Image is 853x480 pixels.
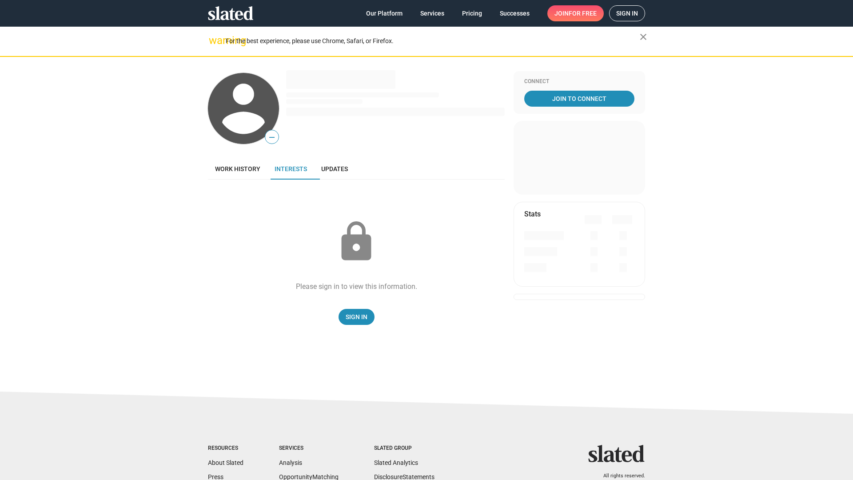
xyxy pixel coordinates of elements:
[339,309,375,325] a: Sign In
[616,6,638,21] span: Sign in
[374,445,434,452] div: Slated Group
[226,35,640,47] div: For the best experience, please use Chrome, Safari, or Firefox.
[638,32,649,42] mat-icon: close
[524,209,541,219] mat-card-title: Stats
[208,445,243,452] div: Resources
[267,158,314,180] a: Interests
[455,5,489,21] a: Pricing
[500,5,530,21] span: Successes
[208,158,267,180] a: Work history
[209,35,219,46] mat-icon: warning
[334,220,379,264] mat-icon: lock
[547,5,604,21] a: Joinfor free
[569,5,597,21] span: for free
[321,165,348,172] span: Updates
[208,459,243,466] a: About Slated
[413,5,451,21] a: Services
[279,459,302,466] a: Analysis
[275,165,307,172] span: Interests
[346,309,367,325] span: Sign In
[524,91,634,107] a: Join To Connect
[524,78,634,85] div: Connect
[265,132,279,143] span: —
[359,5,410,21] a: Our Platform
[366,5,403,21] span: Our Platform
[215,165,260,172] span: Work history
[609,5,645,21] a: Sign in
[296,282,417,291] div: Please sign in to view this information.
[314,158,355,180] a: Updates
[493,5,537,21] a: Successes
[462,5,482,21] span: Pricing
[526,91,633,107] span: Join To Connect
[554,5,597,21] span: Join
[420,5,444,21] span: Services
[279,445,339,452] div: Services
[374,459,418,466] a: Slated Analytics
